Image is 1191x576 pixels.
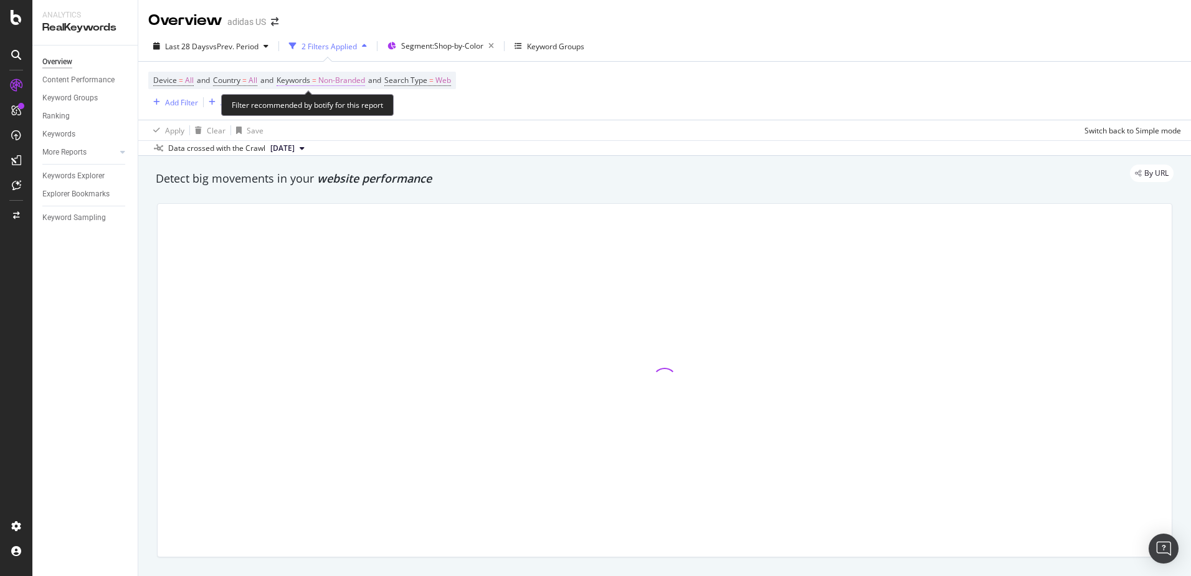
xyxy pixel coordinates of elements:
[42,211,106,224] div: Keyword Sampling
[42,110,129,123] a: Ranking
[185,72,194,89] span: All
[197,75,210,85] span: and
[190,120,225,140] button: Clear
[42,55,129,69] a: Overview
[1144,170,1169,177] span: By URL
[42,211,129,224] a: Keyword Sampling
[318,72,365,89] span: Non-Branded
[42,170,129,183] a: Keywords Explorer
[249,72,257,89] span: All
[1130,165,1174,182] div: legacy label
[165,97,198,108] div: Add Filter
[42,188,129,201] a: Explorer Bookmarks
[42,188,110,201] div: Explorer Bookmarks
[265,141,310,156] button: [DATE]
[227,16,266,28] div: adidas US
[1149,534,1179,564] div: Open Intercom Messenger
[42,92,129,105] a: Keyword Groups
[270,143,295,154] span: 2025 Oct. 1st
[42,110,70,123] div: Ranking
[213,75,240,85] span: Country
[260,75,273,85] span: and
[368,75,381,85] span: and
[42,55,72,69] div: Overview
[42,92,98,105] div: Keyword Groups
[179,75,183,85] span: =
[1084,125,1181,136] div: Switch back to Simple mode
[165,41,209,52] span: Last 28 Days
[207,125,225,136] div: Clear
[301,41,357,52] div: 2 Filters Applied
[42,10,128,21] div: Analytics
[277,75,310,85] span: Keywords
[168,143,265,154] div: Data crossed with the Crawl
[42,146,116,159] a: More Reports
[42,74,115,87] div: Content Performance
[42,146,87,159] div: More Reports
[153,75,177,85] span: Device
[242,75,247,85] span: =
[165,125,184,136] div: Apply
[382,36,499,56] button: Segment:Shop-by-Color
[231,120,263,140] button: Save
[148,95,198,110] button: Add Filter
[510,36,589,56] button: Keyword Groups
[42,128,75,141] div: Keywords
[148,10,222,31] div: Overview
[401,41,483,51] span: Segment: Shop-by-Color
[312,75,316,85] span: =
[429,75,434,85] span: =
[221,97,277,108] div: Add Filter Group
[247,125,263,136] div: Save
[42,74,129,87] a: Content Performance
[271,17,278,26] div: arrow-right-arrow-left
[384,75,427,85] span: Search Type
[209,41,259,52] span: vs Prev. Period
[148,36,273,56] button: Last 28 DaysvsPrev. Period
[42,128,129,141] a: Keywords
[221,94,394,116] div: Filter recommended by botify for this report
[435,72,451,89] span: Web
[527,41,584,52] div: Keyword Groups
[42,170,105,183] div: Keywords Explorer
[1079,120,1181,140] button: Switch back to Simple mode
[148,120,184,140] button: Apply
[42,21,128,35] div: RealKeywords
[204,95,277,110] button: Add Filter Group
[284,36,372,56] button: 2 Filters Applied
